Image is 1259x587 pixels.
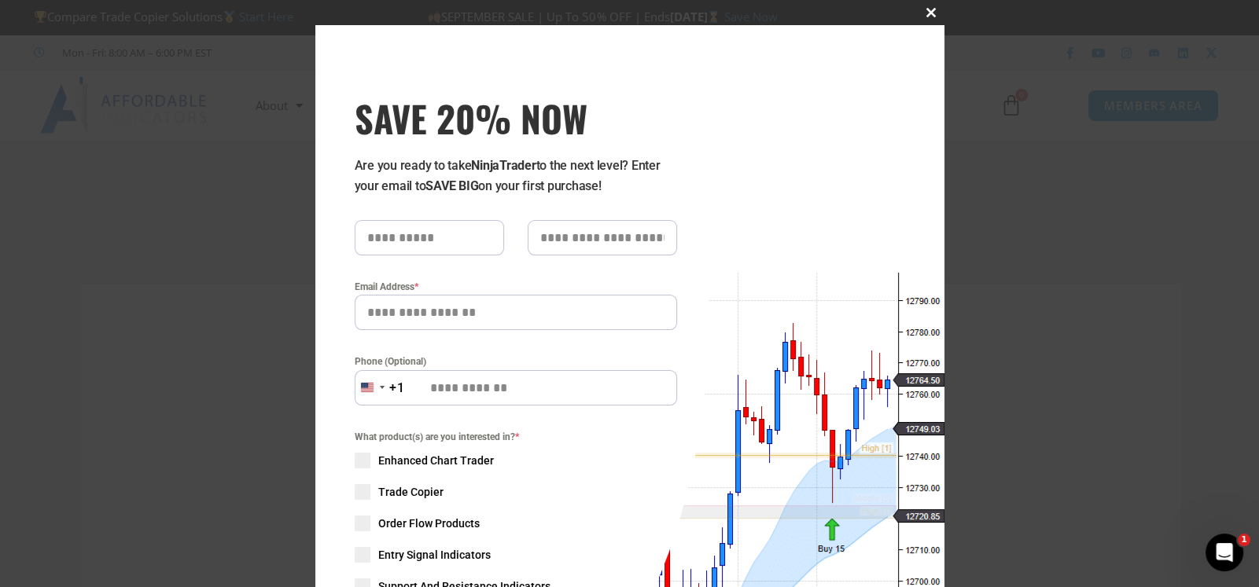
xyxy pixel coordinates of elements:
[471,158,536,173] strong: NinjaTrader
[378,453,494,468] span: Enhanced Chart Trader
[355,279,677,295] label: Email Address
[425,178,478,193] strong: SAVE BIG
[355,484,677,500] label: Trade Copier
[1238,534,1250,546] span: 1
[355,370,405,405] button: Selected country
[378,484,444,500] span: Trade Copier
[355,429,677,445] span: What product(s) are you interested in?
[378,515,480,531] span: Order Flow Products
[355,354,677,369] label: Phone (Optional)
[355,156,677,196] p: Are you ready to take to the next level? Enter your email to on your first purchase!
[389,378,405,398] div: +1
[1206,534,1243,571] iframe: Intercom live chat
[355,453,677,468] label: Enhanced Chart Trader
[355,547,677,563] label: Entry Signal Indicators
[355,96,677,140] h3: SAVE 20% NOW
[378,547,491,563] span: Entry Signal Indicators
[355,515,677,531] label: Order Flow Products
